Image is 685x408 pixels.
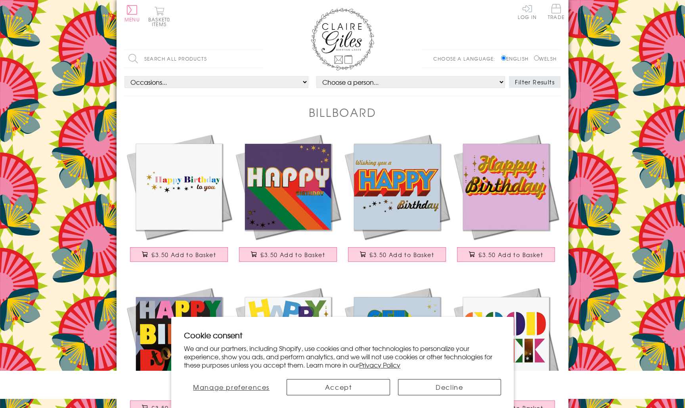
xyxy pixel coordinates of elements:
[233,286,342,395] img: Birthday Card, Scattered letters with stars and gold foil
[398,379,501,395] button: Decline
[311,8,374,71] img: Claire Giles Greetings Cards
[548,4,564,19] span: Trade
[518,4,537,19] a: Log In
[148,6,170,27] button: Basket0 items
[501,55,506,61] input: English
[255,50,263,68] input: Search
[193,382,270,392] span: Manage preferences
[233,132,342,270] a: Birthday Card, Happy Birthday, Rainbow colours, with gold foil £3.50 Add to Basket
[184,344,501,369] p: We and our partners, including Shopify, use cookies and other technologies to personalize your ex...
[239,247,337,262] button: £3.50 Add to Basket
[501,55,532,62] label: English
[348,247,446,262] button: £3.50 Add to Basket
[369,251,434,259] span: £3.50 Add to Basket
[260,251,325,259] span: £3.50 Add to Basket
[534,55,557,62] label: Welsh
[548,4,564,21] a: Trade
[534,55,539,61] input: Welsh
[342,286,452,395] img: Get Well Card, Rainbow block letters and stars, with gold foil
[124,50,263,68] input: Search all products
[452,132,561,241] img: Birthday Card, Happy Birthday, Pink background and stars, with gold foil
[457,247,555,262] button: £3.50 Add to Basket
[342,132,452,241] img: Birthday Card, Wishing you a Happy Birthday, Block letters, with gold foil
[124,16,140,23] span: Menu
[130,247,228,262] button: £3.50 Add to Basket
[342,132,452,270] a: Birthday Card, Wishing you a Happy Birthday, Block letters, with gold foil £3.50 Add to Basket
[359,360,400,370] a: Privacy Policy
[287,379,390,395] button: Accept
[124,286,233,395] img: Birthday Card, Happy Birthday to you, Block of letters, with gold foil
[478,251,543,259] span: £3.50 Add to Basket
[151,251,216,259] span: £3.50 Add to Basket
[433,55,499,62] p: Choose a language:
[309,104,377,120] h1: Billboard
[233,132,342,241] img: Birthday Card, Happy Birthday, Rainbow colours, with gold foil
[124,132,233,241] img: Birthday Card, Happy Birthday to You, Rainbow colours, with gold foil
[509,76,561,88] button: Filter Results
[124,132,233,270] a: Birthday Card, Happy Birthday to You, Rainbow colours, with gold foil £3.50 Add to Basket
[124,5,140,22] button: Menu
[184,330,501,341] h2: Cookie consent
[152,16,170,28] span: 0 items
[452,286,561,395] img: Good Luck Card, Rainbow stencil letters, with gold foil
[452,132,561,270] a: Birthday Card, Happy Birthday, Pink background and stars, with gold foil £3.50 Add to Basket
[184,379,279,395] button: Manage preferences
